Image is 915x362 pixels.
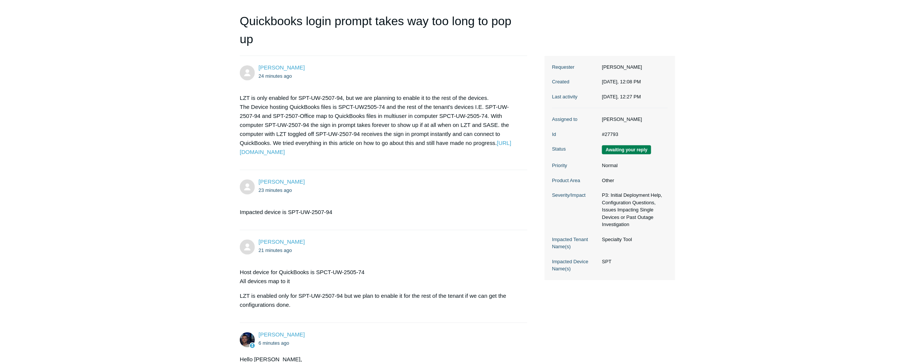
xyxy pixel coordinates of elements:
[259,331,305,338] a: [PERSON_NAME]
[240,291,520,309] p: LZT is enabled only for SPT-UW-2507-94 but we plan to enable it for the rest of the tenant if we ...
[602,79,641,84] time: 08/29/2025, 12:08
[552,192,598,199] dt: Severity/Impact
[598,236,668,243] dd: Specialty Tool
[552,162,598,169] dt: Priority
[598,131,668,138] dd: #27793
[240,140,511,155] a: [URL][DOMAIN_NAME]
[259,178,305,185] span: Sophie Chauvin
[259,178,305,185] a: [PERSON_NAME]
[240,94,520,157] p: LZT is only enabled for SPT-UW-2507-94, but we are planning to enable it to the rest of the devic...
[240,268,520,286] p: Host device for QuickBooks is SPCT-UW-2505-74 All devices map to it
[259,187,292,193] time: 08/29/2025, 12:09
[552,63,598,71] dt: Requester
[259,73,292,79] time: 08/29/2025, 12:08
[240,12,527,56] h1: Quickbooks login prompt takes way too long to pop up
[598,162,668,169] dd: Normal
[552,78,598,86] dt: Created
[259,331,305,338] span: Connor Davis
[552,145,598,153] dt: Status
[598,258,668,265] dd: SPT
[552,116,598,123] dt: Assigned to
[240,208,520,217] p: Impacted device is SPT-UW-2507-94
[552,258,598,273] dt: Impacted Device Name(s)
[552,177,598,184] dt: Product Area
[602,145,651,154] span: We are waiting for you to respond
[259,340,289,346] time: 08/29/2025, 12:27
[552,93,598,101] dt: Last activity
[598,116,668,123] dd: [PERSON_NAME]
[259,64,305,71] a: [PERSON_NAME]
[598,63,668,71] dd: [PERSON_NAME]
[552,131,598,138] dt: Id
[552,236,598,250] dt: Impacted Tenant Name(s)
[598,177,668,184] dd: Other
[259,238,305,245] span: Sophie Chauvin
[259,64,305,71] span: Sophie Chauvin
[259,247,292,253] time: 08/29/2025, 12:11
[259,238,305,245] a: [PERSON_NAME]
[602,94,641,100] time: 08/29/2025, 12:27
[598,192,668,228] dd: P3: Initial Deployment Help, Configuration Questions, Issues Impacting Single Devices or Past Out...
